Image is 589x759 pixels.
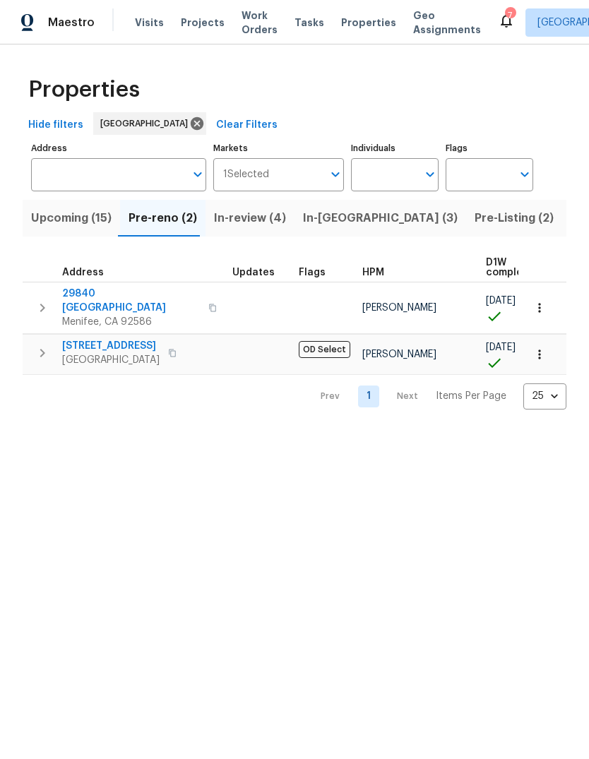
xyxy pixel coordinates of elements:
[486,342,516,352] span: [DATE]
[214,208,286,228] span: In-review (4)
[299,341,350,358] span: OD Select
[303,208,458,228] span: In-[GEOGRAPHIC_DATA] (3)
[181,16,225,30] span: Projects
[362,268,384,277] span: HPM
[28,116,83,134] span: Hide filters
[62,315,200,329] span: Menifee, CA 92586
[210,112,283,138] button: Clear Filters
[213,144,345,153] label: Markets
[523,378,566,414] div: 25
[294,18,324,28] span: Tasks
[307,383,566,410] nav: Pagination Navigation
[232,268,275,277] span: Updates
[62,353,160,367] span: [GEOGRAPHIC_DATA]
[515,165,535,184] button: Open
[242,8,278,37] span: Work Orders
[188,165,208,184] button: Open
[31,144,206,153] label: Address
[351,144,439,153] label: Individuals
[505,8,515,23] div: 7
[420,165,440,184] button: Open
[362,303,436,313] span: [PERSON_NAME]
[28,83,140,97] span: Properties
[216,116,278,134] span: Clear Filters
[23,112,89,138] button: Hide filters
[129,208,197,228] span: Pre-reno (2)
[486,296,516,306] span: [DATE]
[475,208,554,228] span: Pre-Listing (2)
[93,112,206,135] div: [GEOGRAPHIC_DATA]
[62,268,104,277] span: Address
[436,389,506,403] p: Items Per Page
[299,268,326,277] span: Flags
[100,116,194,131] span: [GEOGRAPHIC_DATA]
[31,208,112,228] span: Upcoming (15)
[135,16,164,30] span: Visits
[358,386,379,407] a: Goto page 1
[486,258,533,277] span: D1W complete
[62,287,200,315] span: 29840 [GEOGRAPHIC_DATA]
[446,144,533,153] label: Flags
[223,169,269,181] span: 1 Selected
[326,165,345,184] button: Open
[62,339,160,353] span: [STREET_ADDRESS]
[413,8,481,37] span: Geo Assignments
[341,16,396,30] span: Properties
[362,349,436,359] span: [PERSON_NAME]
[48,16,95,30] span: Maestro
